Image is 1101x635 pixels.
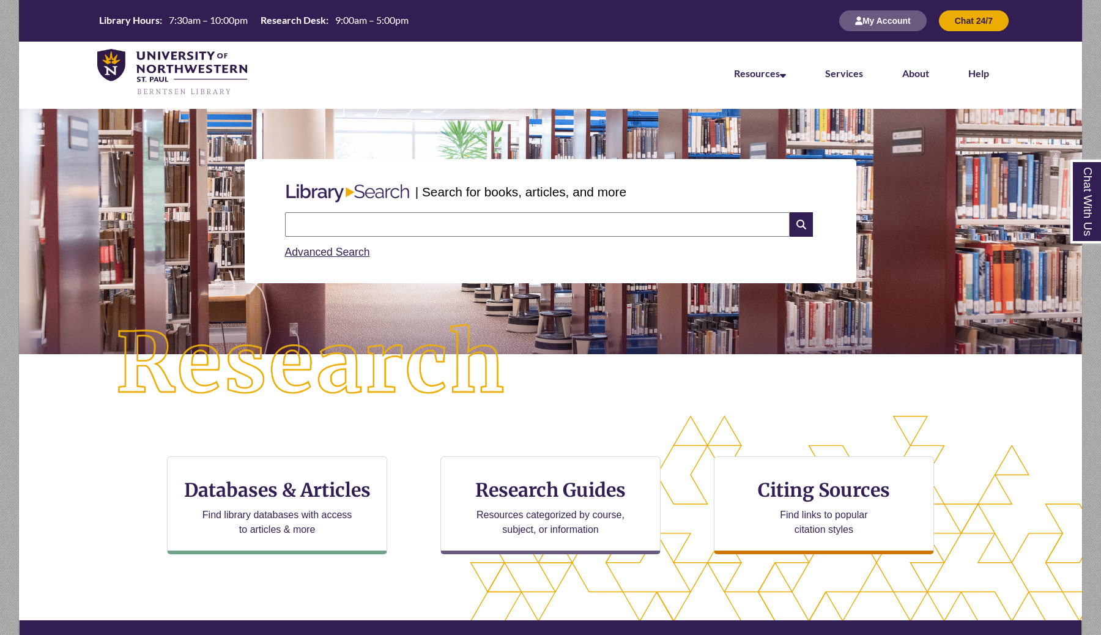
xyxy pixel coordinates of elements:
th: Research Desk: [256,13,330,27]
span: 9:00am – 5:00pm [335,14,409,26]
p: Find links to popular citation styles [764,508,883,537]
span: 7:30am – 10:00pm [169,14,248,26]
a: Databases & Articles Find library databases with access to articles & more [167,456,387,554]
th: Library Hours: [94,13,164,27]
a: Citing Sources Find links to popular citation styles [714,456,934,554]
h3: Research Guides [451,478,650,502]
a: My Account [839,15,927,26]
a: About [902,67,929,79]
a: Hours Today [94,13,413,28]
a: Help [968,67,989,79]
a: Research Guides Resources categorized by course, subject, or information [440,456,661,554]
a: Resources [734,67,786,79]
table: Hours Today [94,13,413,27]
p: Find library databases with access to articles & more [198,508,357,537]
img: Libary Search [280,179,415,207]
p: | Search for books, articles, and more [415,182,626,201]
h3: Citing Sources [749,478,899,502]
i: Search [790,212,813,237]
button: My Account [839,10,927,31]
h3: Databases & Articles [177,478,377,502]
p: Resources categorized by course, subject, or information [471,508,631,537]
a: Services [825,67,863,79]
img: UNWSP Library Logo [97,49,247,97]
a: Chat 24/7 [939,15,1009,26]
button: Chat 24/7 [939,10,1009,31]
a: Advanced Search [285,246,370,258]
img: Research [72,281,550,447]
